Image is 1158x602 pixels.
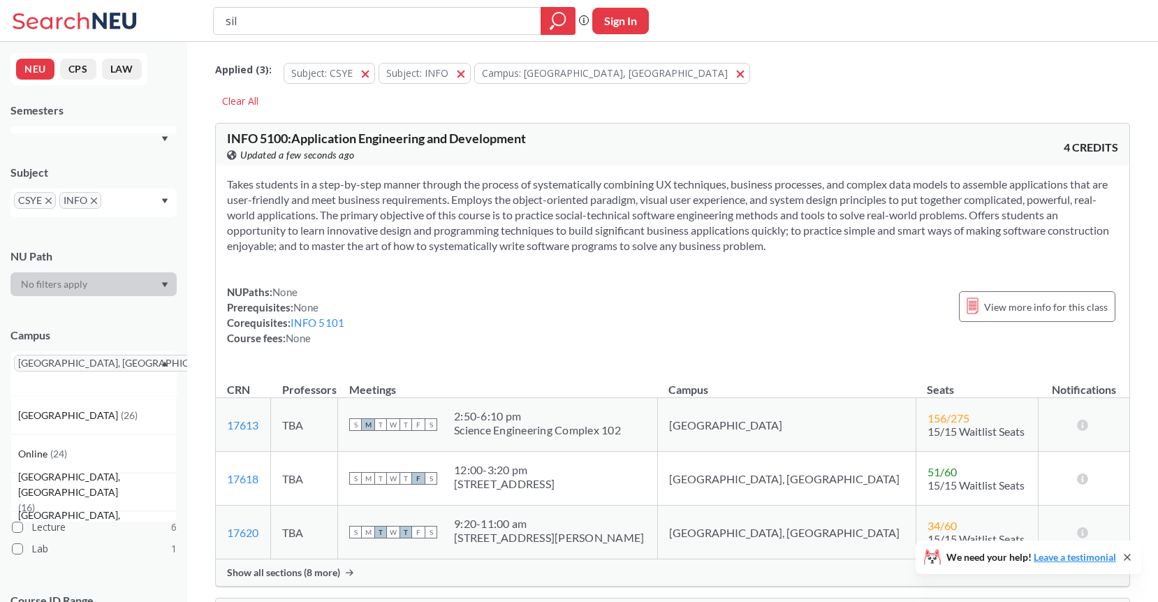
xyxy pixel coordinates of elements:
[227,382,250,397] div: CRN
[18,408,121,423] span: [GEOGRAPHIC_DATA]
[550,11,566,31] svg: magnifying glass
[271,398,338,452] td: TBA
[215,62,272,78] span: Applied ( 3 ):
[227,526,258,539] a: 17620
[45,198,52,204] svg: X to remove pill
[10,165,177,180] div: Subject
[227,131,526,146] span: INFO 5100 : Application Engineering and Development
[215,91,265,112] div: Clear All
[161,282,168,288] svg: Dropdown arrow
[1038,368,1129,398] th: Notifications
[14,192,56,209] span: CSYEX to remove pill
[12,540,177,558] label: Lab
[227,177,1118,254] section: Takes students in a step-by-step manner through the process of systematically combining UX techni...
[293,301,318,314] span: None
[291,316,344,329] a: INFO 5101
[286,332,311,344] span: None
[482,66,728,80] span: Campus: [GEOGRAPHIC_DATA], [GEOGRAPHIC_DATA]
[18,501,35,513] span: ( 16 )
[12,518,177,536] label: Lecture
[946,552,1116,562] span: We need your help!
[454,517,644,531] div: 9:20 - 11:00 am
[387,526,400,538] span: W
[227,472,258,485] a: 17618
[541,7,576,35] div: magnifying glass
[984,298,1108,316] span: View more info for this class
[59,192,101,209] span: INFOX to remove pill
[10,189,177,217] div: CSYEX to remove pillINFOX to remove pillDropdown arrow
[271,452,338,506] td: TBA
[171,520,177,535] span: 6
[412,472,425,485] span: F
[349,472,362,485] span: S
[14,355,236,372] span: [GEOGRAPHIC_DATA], [GEOGRAPHIC_DATA]X to remove pill
[928,425,1025,438] span: 15/15 Waitlist Seats
[374,526,387,538] span: T
[91,198,97,204] svg: X to remove pill
[928,465,957,478] span: 51 / 60
[284,63,375,84] button: Subject: CSYE
[387,472,400,485] span: W
[916,368,1038,398] th: Seats
[374,472,387,485] span: T
[425,526,437,538] span: S
[412,418,425,431] span: F
[349,526,362,538] span: S
[161,198,168,204] svg: Dropdown arrow
[454,409,621,423] div: 2:50 - 6:10 pm
[121,409,138,421] span: ( 26 )
[338,368,658,398] th: Meetings
[227,566,340,579] span: Show all sections (8 more)
[50,448,67,460] span: ( 24 )
[161,361,168,367] svg: Dropdown arrow
[291,66,353,80] span: Subject: CSYE
[161,136,168,142] svg: Dropdown arrow
[928,532,1025,545] span: 15/15 Waitlist Seats
[928,519,957,532] span: 34 / 60
[102,59,142,80] button: LAW
[592,8,649,34] button: Sign In
[657,368,916,398] th: Campus
[387,418,400,431] span: W
[240,147,355,163] span: Updated a few seconds ago
[400,472,412,485] span: T
[227,284,344,346] div: NUPaths: Prerequisites: Corequisites: Course fees:
[227,418,258,432] a: 17613
[400,418,412,431] span: T
[10,351,177,396] div: [GEOGRAPHIC_DATA], [GEOGRAPHIC_DATA]X to remove pillDropdown arrow[GEOGRAPHIC_DATA](26)Online(24)...
[10,328,177,343] div: Campus
[10,103,177,118] div: Semesters
[216,559,1129,586] div: Show all sections (8 more)
[928,478,1025,492] span: 15/15 Waitlist Seats
[425,418,437,431] span: S
[171,541,177,557] span: 1
[271,368,338,398] th: Professors
[454,477,555,491] div: [STREET_ADDRESS]
[362,472,374,485] span: M
[349,418,362,431] span: S
[272,286,298,298] span: None
[657,452,916,506] td: [GEOGRAPHIC_DATA], [GEOGRAPHIC_DATA]
[386,66,448,80] span: Subject: INFO
[271,506,338,559] td: TBA
[412,526,425,538] span: F
[400,526,412,538] span: T
[362,418,374,431] span: M
[18,508,176,538] span: [GEOGRAPHIC_DATA], [GEOGRAPHIC_DATA]
[18,469,176,500] span: [GEOGRAPHIC_DATA], [GEOGRAPHIC_DATA]
[379,63,471,84] button: Subject: INFO
[657,506,916,559] td: [GEOGRAPHIC_DATA], [GEOGRAPHIC_DATA]
[10,272,177,296] div: Dropdown arrow
[454,423,621,437] div: Science Engineering Complex 102
[474,63,750,84] button: Campus: [GEOGRAPHIC_DATA], [GEOGRAPHIC_DATA]
[1034,551,1116,563] a: Leave a testimonial
[1064,140,1118,155] span: 4 CREDITS
[16,59,54,80] button: NEU
[454,531,644,545] div: [STREET_ADDRESS][PERSON_NAME]
[657,398,916,452] td: [GEOGRAPHIC_DATA]
[928,411,969,425] span: 156 / 275
[10,249,177,264] div: NU Path
[224,9,531,33] input: Class, professor, course number, "phrase"
[60,59,96,80] button: CPS
[18,446,50,462] span: Online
